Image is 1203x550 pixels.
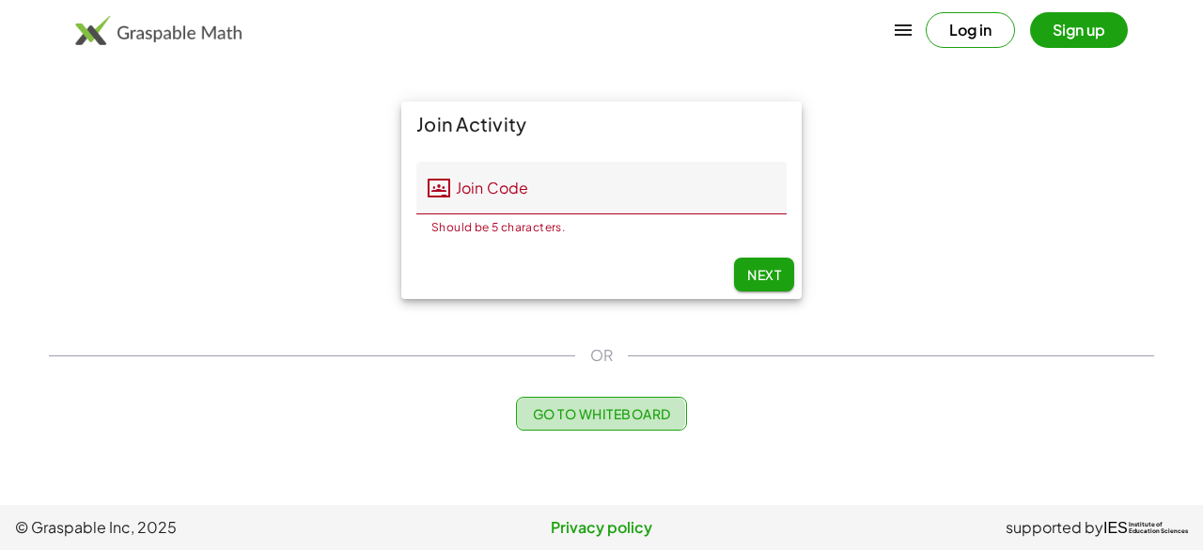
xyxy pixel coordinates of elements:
span: Go to Whiteboard [532,405,670,422]
span: supported by [1006,516,1103,539]
div: Join Activity [401,102,802,147]
span: IES [1103,519,1128,537]
span: © Graspable Inc, 2025 [15,516,406,539]
button: Go to Whiteboard [516,397,686,431]
span: Institute of Education Sciences [1129,522,1188,535]
a: Privacy policy [406,516,797,539]
a: IESInstitute ofEducation Sciences [1103,516,1188,539]
span: OR [590,344,613,367]
button: Log in [926,12,1015,48]
span: Next [747,266,781,283]
button: Next [734,258,794,291]
div: Should be 5 characters. [431,222,772,233]
button: Sign up [1030,12,1128,48]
